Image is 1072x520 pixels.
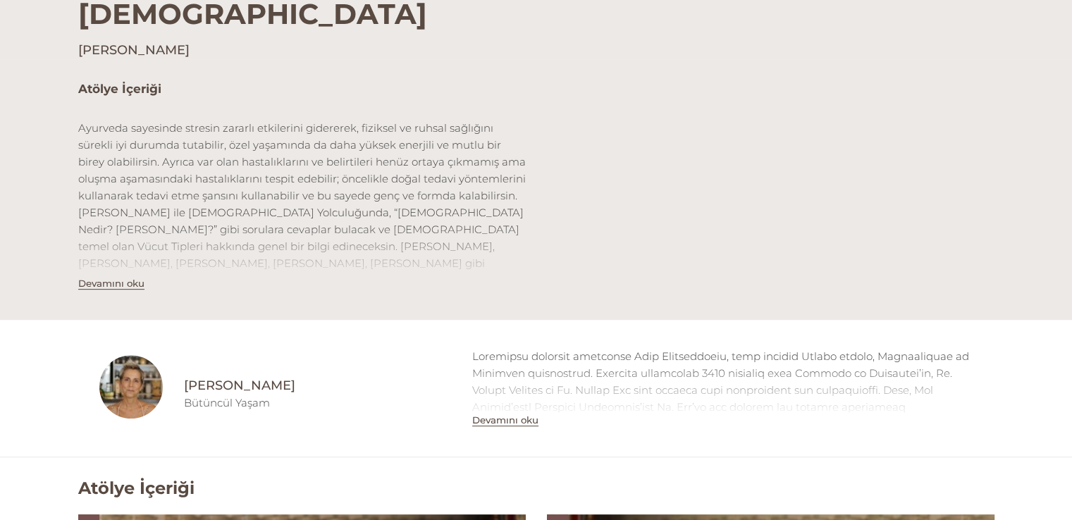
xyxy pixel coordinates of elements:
button: Devamını oku [472,414,538,426]
button: Devamını oku [78,278,144,290]
h5: Atölye İçeriği [78,80,526,99]
p: Ayurveda sayesinde stresin zararlı etkilerini gidererek, fiziksel ve ruhsal sağlığını sürekli iyi... [78,120,526,323]
h2: Atölye İçeriği [78,478,195,499]
a: Bütüncül Yaşam [184,396,270,409]
h4: [PERSON_NAME] [78,42,994,59]
a: [PERSON_NAME] [184,377,451,395]
img: Ulli_Allmendinger_004_copy-100x100.jpg [99,355,163,419]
